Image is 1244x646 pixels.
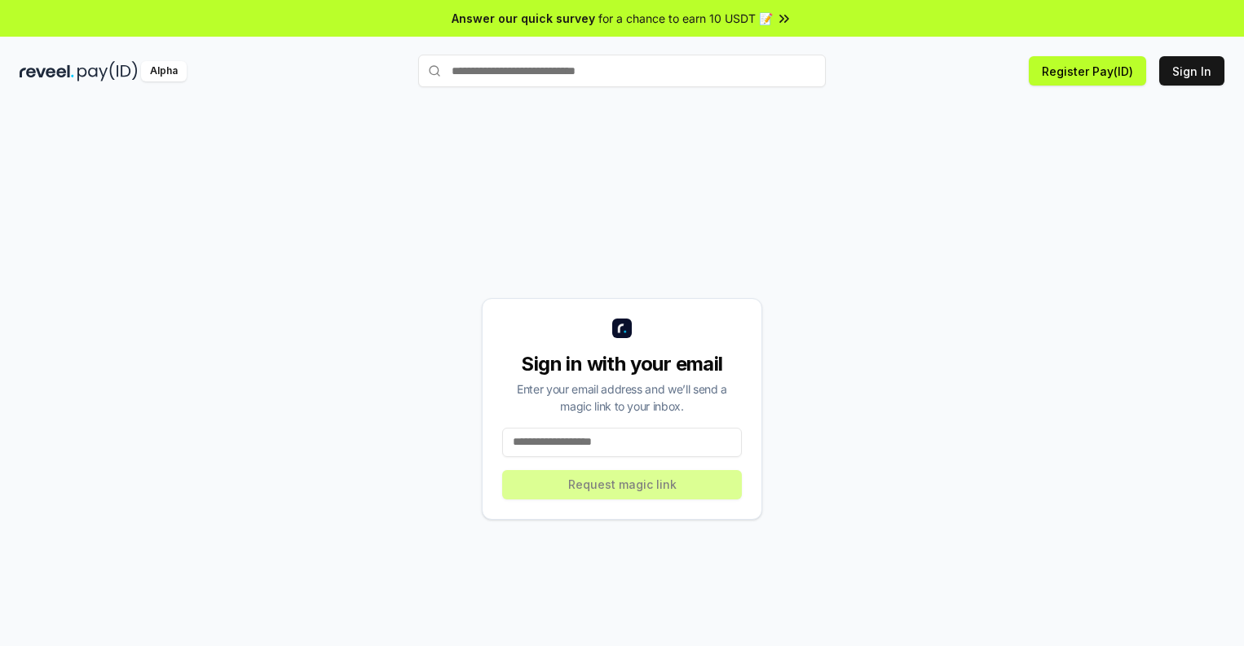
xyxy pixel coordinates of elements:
div: Sign in with your email [502,351,742,377]
img: reveel_dark [20,61,74,81]
span: Answer our quick survey [452,10,595,27]
img: pay_id [77,61,138,81]
div: Enter your email address and we’ll send a magic link to your inbox. [502,380,742,415]
span: for a chance to earn 10 USDT 📝 [598,10,773,27]
button: Sign In [1159,56,1224,86]
div: Alpha [141,61,187,81]
button: Register Pay(ID) [1029,56,1146,86]
img: logo_small [612,319,632,338]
